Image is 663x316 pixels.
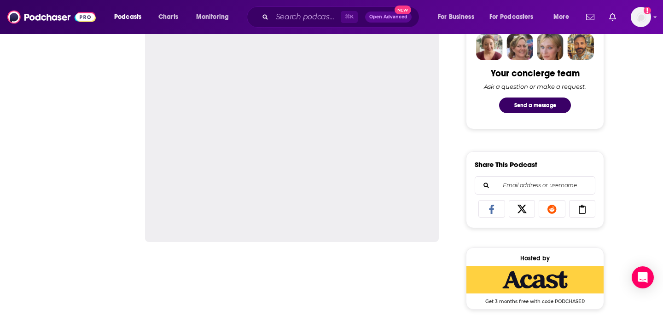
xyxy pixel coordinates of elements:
span: ⌘ K [341,11,358,23]
span: For Podcasters [489,11,534,23]
div: Ask a question or make a request. [484,83,586,90]
img: Acast Deal: Get 3 months free with code PODCHASER [466,266,604,293]
span: Podcasts [114,11,141,23]
img: Jules Profile [537,34,564,60]
a: Copy Link [569,200,596,218]
div: Search followers [475,176,595,195]
a: Share on Facebook [478,200,505,218]
a: Acast Deal: Get 3 months free with code PODCHASER [466,266,604,304]
img: Barbara Profile [506,34,533,60]
button: open menu [190,10,241,24]
img: Sydney Profile [476,34,503,60]
a: Charts [152,10,184,24]
div: Search podcasts, credits, & more... [256,6,428,28]
button: open menu [547,10,581,24]
img: Podchaser - Follow, Share and Rate Podcasts [7,8,96,26]
button: Open AdvancedNew [365,11,412,23]
span: New [395,6,411,14]
div: Hosted by [466,254,604,262]
button: open menu [108,10,153,24]
span: Charts [158,11,178,23]
h3: Share This Podcast [475,160,537,169]
a: Share on Reddit [539,200,565,218]
a: Share on X/Twitter [509,200,535,218]
span: Open Advanced [369,15,407,19]
div: Open Intercom Messenger [632,266,654,288]
span: Logged in as wondermedianetwork [631,7,651,27]
input: Search podcasts, credits, & more... [272,10,341,24]
span: More [553,11,569,23]
span: For Business [438,11,474,23]
button: open menu [431,10,486,24]
img: Jon Profile [567,34,594,60]
a: Show notifications dropdown [605,9,620,25]
svg: Add a profile image [644,7,651,14]
a: Show notifications dropdown [582,9,598,25]
img: User Profile [631,7,651,27]
div: Your concierge team [491,68,580,79]
span: Monitoring [196,11,229,23]
button: Show profile menu [631,7,651,27]
input: Email address or username... [483,177,587,194]
button: Send a message [499,98,571,113]
span: Get 3 months free with code PODCHASER [466,293,604,305]
button: open menu [483,10,547,24]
